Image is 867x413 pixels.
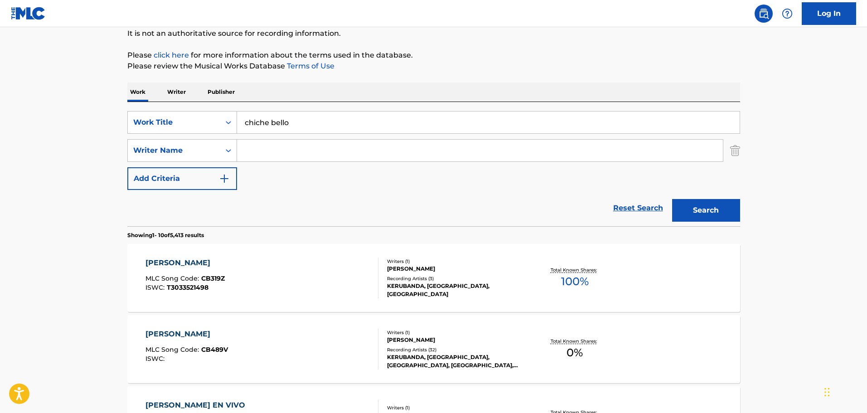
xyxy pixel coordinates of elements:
[551,267,599,273] p: Total Known Shares:
[387,336,524,344] div: [PERSON_NAME]
[609,198,668,218] a: Reset Search
[387,282,524,298] div: KERUBANDA, [GEOGRAPHIC_DATA], [GEOGRAPHIC_DATA]
[145,258,225,268] div: [PERSON_NAME]
[145,400,250,411] div: [PERSON_NAME] EN VIVO
[127,167,237,190] button: Add Criteria
[387,258,524,265] div: Writers ( 1 )
[219,173,230,184] img: 9d2ae6d4665cec9f34b9.svg
[201,345,228,354] span: CB489V
[145,355,167,363] span: ISWC :
[133,145,215,156] div: Writer Name
[285,62,334,70] a: Terms of Use
[165,83,189,102] p: Writer
[387,329,524,336] div: Writers ( 1 )
[205,83,237,102] p: Publisher
[387,346,524,353] div: Recording Artists ( 32 )
[387,265,524,273] div: [PERSON_NAME]
[824,379,830,406] div: Drag
[758,8,769,19] img: search
[154,51,189,59] a: click here
[127,111,740,226] form: Search Form
[201,274,225,282] span: CB319Z
[127,244,740,312] a: [PERSON_NAME]MLC Song Code:CB319ZISWC:T3033521498Writers (1)[PERSON_NAME]Recording Artists (3)KER...
[127,28,740,39] p: It is not an authoritative source for recording information.
[127,50,740,61] p: Please for more information about the terms used in the database.
[127,231,204,239] p: Showing 1 - 10 of 5,413 results
[387,353,524,369] div: KERUBANDA, [GEOGRAPHIC_DATA], [GEOGRAPHIC_DATA], [GEOGRAPHIC_DATA], [GEOGRAPHIC_DATA]
[672,199,740,222] button: Search
[127,315,740,383] a: [PERSON_NAME]MLC Song Code:CB489VISWC:Writers (1)[PERSON_NAME]Recording Artists (32)KERUBANDA, [G...
[387,275,524,282] div: Recording Artists ( 3 )
[782,8,793,19] img: help
[127,83,148,102] p: Work
[730,139,740,162] img: Delete Criterion
[145,345,201,354] span: MLC Song Code :
[127,61,740,72] p: Please review the Musical Works Database
[802,2,856,25] a: Log In
[145,329,228,340] div: [PERSON_NAME]
[778,5,796,23] div: Help
[11,7,46,20] img: MLC Logo
[167,283,208,292] span: T3033521498
[133,117,215,128] div: Work Title
[145,283,167,292] span: ISWC :
[551,338,599,345] p: Total Known Shares:
[567,345,583,361] span: 0 %
[822,369,867,413] iframe: Chat Widget
[755,5,773,23] a: Public Search
[145,274,201,282] span: MLC Song Code :
[387,404,524,411] div: Writers ( 1 )
[561,273,589,290] span: 100 %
